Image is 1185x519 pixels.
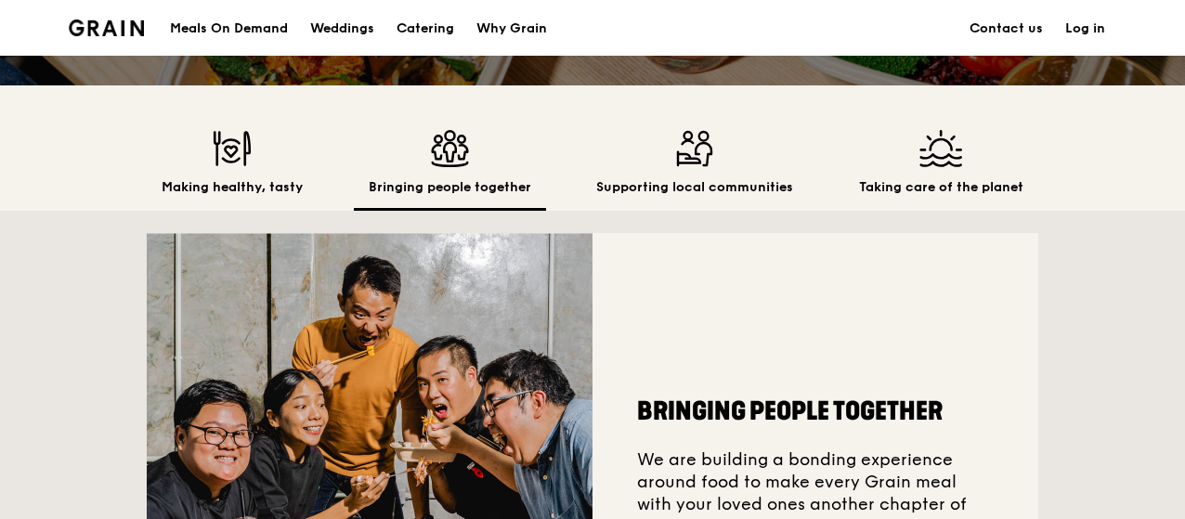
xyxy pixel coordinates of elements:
[596,178,793,197] h2: Supporting local communities
[397,1,454,57] div: Catering
[162,130,303,167] img: Making healthy, tasty
[69,19,144,36] img: Grain
[637,395,994,428] h2: Bringing people together
[1054,1,1116,57] a: Log in
[465,1,558,57] a: Why Grain
[369,178,531,197] h2: Bringing people together
[859,130,1023,167] img: Taking care of the planet
[596,130,793,167] img: Supporting local communities
[170,1,288,57] div: Meals On Demand
[385,1,465,57] a: Catering
[162,178,303,197] h2: Making healthy, tasty
[310,1,374,57] div: Weddings
[476,1,547,57] div: Why Grain
[859,178,1023,197] h2: Taking care of the planet
[299,1,385,57] a: Weddings
[369,130,531,167] img: Bringing people together
[958,1,1054,57] a: Contact us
